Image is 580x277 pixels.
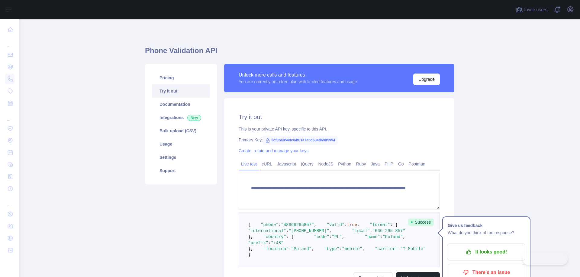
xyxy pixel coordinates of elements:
span: "T-Mobile" [400,247,426,251]
span: , [357,222,359,227]
span: "local" [352,228,370,233]
span: "[PHONE_NUMBER]" [288,228,329,233]
h1: Give us feedback [448,222,525,229]
a: NodeJS [316,159,336,169]
div: Unlock more calls and features [239,71,357,79]
a: Settings [152,151,210,164]
span: : [344,222,347,227]
span: "international" [248,228,286,233]
span: "+48" [271,241,284,245]
span: , [362,247,365,251]
span: : [268,241,271,245]
span: : { [286,235,294,239]
button: Invite users [514,5,549,14]
span: : { [390,222,398,227]
a: PHP [382,159,396,169]
span: , [314,222,316,227]
span: "48666295857" [281,222,314,227]
h1: Phone Validation API [145,46,454,60]
a: Documentation [152,98,210,111]
a: jQuery [298,159,316,169]
a: Integrations New [152,111,210,124]
span: 3cf8ba054dc04f81a7e5d634d69d5994 [263,136,338,145]
a: Javascript [275,159,298,169]
span: "country" [263,235,286,239]
span: "PL" [332,235,342,239]
span: }, [248,235,253,239]
span: : [329,235,332,239]
span: , [342,235,344,239]
a: Ruby [354,159,369,169]
a: Create, rotate and manage your keys [239,148,308,153]
h2: Try it out [239,113,440,121]
span: "prefix" [248,241,268,245]
span: , [403,235,405,239]
span: "Poland" [382,235,403,239]
span: "mobile" [342,247,362,251]
span: : [288,247,291,251]
a: Postman [406,159,428,169]
span: "666 295 857" [372,228,405,233]
span: New [187,115,201,121]
a: Live test [239,159,259,169]
a: Java [369,159,382,169]
button: Upgrade [413,74,440,85]
div: ... [5,36,14,48]
span: "name" [365,235,380,239]
span: : [286,228,288,233]
a: cURL [259,159,275,169]
span: Invite users [524,6,547,13]
span: : [340,247,342,251]
div: ... [5,195,14,207]
a: Support [152,164,210,177]
iframe: Toggle Customer Support [522,252,568,265]
p: What do you think of the response? [448,229,525,236]
span: : [279,222,281,227]
span: "phone" [261,222,279,227]
div: ... [5,110,14,122]
a: Try it out [152,84,210,98]
a: Bulk upload (CSV) [152,124,210,137]
span: }, [248,247,253,251]
span: : [370,228,372,233]
span: "type" [324,247,339,251]
span: "code" [314,235,329,239]
span: "valid" [327,222,344,227]
span: Success [408,219,434,226]
span: : [380,235,382,239]
span: "format" [370,222,390,227]
span: { [248,222,250,227]
a: Pricing [152,71,210,84]
a: Python [336,159,354,169]
span: "location" [263,247,288,251]
span: } [248,253,250,257]
div: This is your private API key, specific to this API. [239,126,440,132]
div: You are currently on a free plan with limited features and usage [239,79,357,85]
a: Go [396,159,406,169]
span: true [347,222,357,227]
span: "Poland" [291,247,311,251]
p: It looks good! [452,247,520,257]
span: , [329,228,332,233]
div: Primary Key: [239,137,440,143]
span: : [398,247,400,251]
span: , [311,247,314,251]
a: Usage [152,137,210,151]
span: "carrier" [375,247,398,251]
button: It looks good! [448,244,525,260]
